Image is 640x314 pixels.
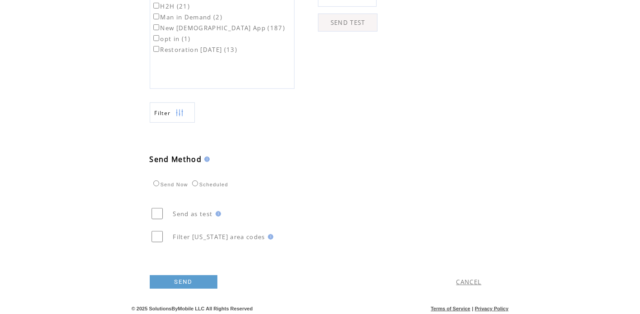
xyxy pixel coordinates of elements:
[152,46,238,54] label: Restoration [DATE] (13)
[153,24,159,30] input: New [DEMOGRAPHIC_DATA] App (187)
[150,102,195,123] a: Filter
[475,306,509,311] a: Privacy Policy
[132,306,253,311] span: © 2025 SolutionsByMobile LLC All Rights Reserved
[150,275,217,289] a: SEND
[472,306,473,311] span: |
[153,180,159,186] input: Send Now
[152,2,190,10] label: H2H (21)
[173,210,213,218] span: Send as test
[151,182,188,187] label: Send Now
[265,234,273,240] img: help.gif
[152,13,223,21] label: Man in Demand (2)
[431,306,470,311] a: Terms of Service
[213,211,221,217] img: help.gif
[155,109,171,117] span: Show filters
[175,103,184,123] img: filters.png
[150,154,202,164] span: Send Method
[202,157,210,162] img: help.gif
[152,35,191,43] label: opt in (1)
[318,14,378,32] a: SEND TEST
[192,180,198,186] input: Scheduled
[456,278,482,286] a: CANCEL
[153,3,159,9] input: H2H (21)
[173,233,265,241] span: Filter [US_STATE] area codes
[153,46,159,52] input: Restoration [DATE] (13)
[152,24,285,32] label: New [DEMOGRAPHIC_DATA] App (187)
[153,14,159,19] input: Man in Demand (2)
[153,35,159,41] input: opt in (1)
[190,182,228,187] label: Scheduled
